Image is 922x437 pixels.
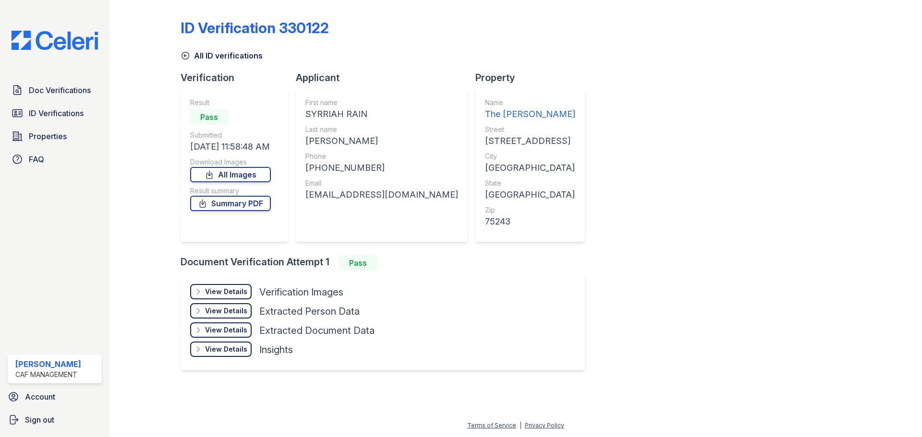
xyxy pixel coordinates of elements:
a: FAQ [8,150,102,169]
div: Verification [181,71,296,84]
a: Terms of Service [467,422,516,429]
span: ID Verifications [29,107,84,119]
div: Document Verification Attempt 1 [181,255,593,271]
span: Sign out [25,414,54,425]
span: Account [25,391,55,402]
div: Street [485,125,575,134]
div: First name [305,98,458,107]
div: Zip [485,205,575,215]
div: Phone [305,152,458,161]
div: Extracted Person Data [259,305,360,318]
div: Extracted Document Data [259,324,375,337]
div: Download Images [190,157,271,167]
a: Doc Verifications [8,81,102,100]
div: [GEOGRAPHIC_DATA] [485,188,575,201]
div: [PHONE_NUMBER] [305,161,458,175]
div: Last name [305,125,458,134]
a: Sign out [4,410,106,429]
div: ID Verification 330122 [181,19,329,36]
div: View Details [205,306,247,316]
a: Summary PDF [190,196,271,211]
a: Properties [8,127,102,146]
div: | [520,422,522,429]
img: CE_Logo_Blue-a8612792a0a2168367f1c8372b55b34899dd931a85d93a1a3d3e32e68fde9ad4.png [4,31,106,50]
div: Property [475,71,593,84]
div: [GEOGRAPHIC_DATA] [485,161,575,175]
a: ID Verifications [8,104,102,123]
div: City [485,152,575,161]
div: 75243 [485,215,575,228]
div: Applicant [296,71,475,84]
div: Verification Images [259,285,343,299]
div: Email [305,178,458,188]
div: SYRRIAH RAIN [305,107,458,121]
div: View Details [205,344,247,354]
div: Result [190,98,271,107]
a: Account [4,387,106,406]
div: Name [485,98,575,107]
div: Insights [259,343,293,356]
a: All ID verifications [181,50,263,61]
div: Result summary [190,186,271,196]
div: View Details [205,325,247,335]
div: State [485,178,575,188]
div: The [PERSON_NAME] [485,107,575,121]
div: Submitted [190,130,271,140]
div: Pass [339,255,377,271]
div: [PERSON_NAME] [15,358,81,370]
div: [STREET_ADDRESS] [485,134,575,148]
a: All Images [190,167,271,182]
div: [PERSON_NAME] [305,134,458,148]
a: Name The [PERSON_NAME] [485,98,575,121]
a: Privacy Policy [525,422,564,429]
div: CAF Management [15,370,81,379]
span: Doc Verifications [29,84,91,96]
div: Pass [190,109,229,125]
div: [EMAIL_ADDRESS][DOMAIN_NAME] [305,188,458,201]
span: FAQ [29,154,44,165]
div: View Details [205,287,247,296]
span: Properties [29,130,67,142]
div: [DATE] 11:58:48 AM [190,140,271,154]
